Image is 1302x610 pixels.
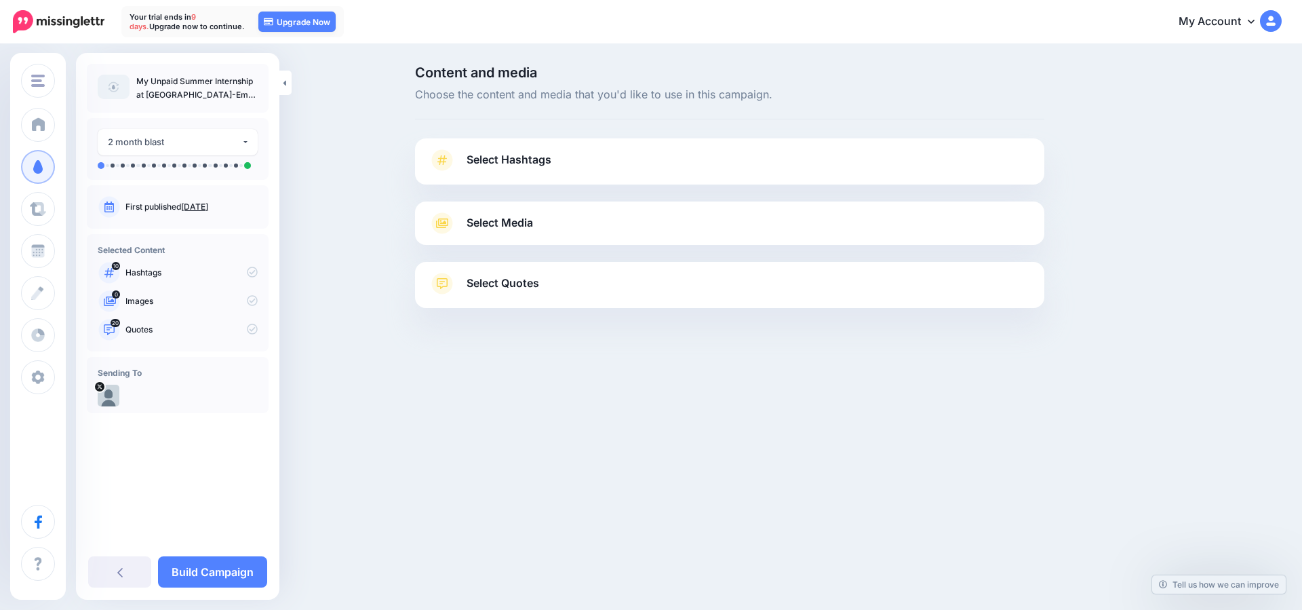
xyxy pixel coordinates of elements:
[467,274,539,292] span: Select Quotes
[415,86,1044,104] span: Choose the content and media that you'd like to use in this campaign.
[98,129,258,155] button: 2 month blast
[125,324,258,336] p: Quotes
[13,10,104,33] img: Missinglettr
[429,212,1031,234] a: Select Media
[112,290,120,299] span: 0
[98,368,258,378] h4: Sending To
[1152,575,1286,594] a: Tell us how we can improve
[467,214,533,232] span: Select Media
[98,385,119,406] img: default_profile-89301.png
[136,75,258,102] p: My Unpaid Summer Internship at [GEOGRAPHIC_DATA]-Em-All-Waha – [PERSON_NAME] #17 – Ghosts of Camp...
[429,273,1031,308] a: Select Quotes
[1165,5,1282,39] a: My Account
[258,12,336,32] a: Upgrade Now
[111,319,120,327] span: 20
[112,262,120,270] span: 10
[108,134,241,150] div: 2 month blast
[130,12,245,31] p: Your trial ends in Upgrade now to continue.
[98,75,130,99] img: article-default-image-icon.png
[125,267,258,279] p: Hashtags
[181,202,208,212] a: [DATE]
[429,149,1031,185] a: Select Hashtags
[31,75,45,87] img: menu.png
[125,201,258,213] p: First published
[467,151,551,169] span: Select Hashtags
[98,245,258,255] h4: Selected Content
[415,66,1044,79] span: Content and media
[125,295,258,307] p: Images
[130,12,196,31] span: 9 days.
